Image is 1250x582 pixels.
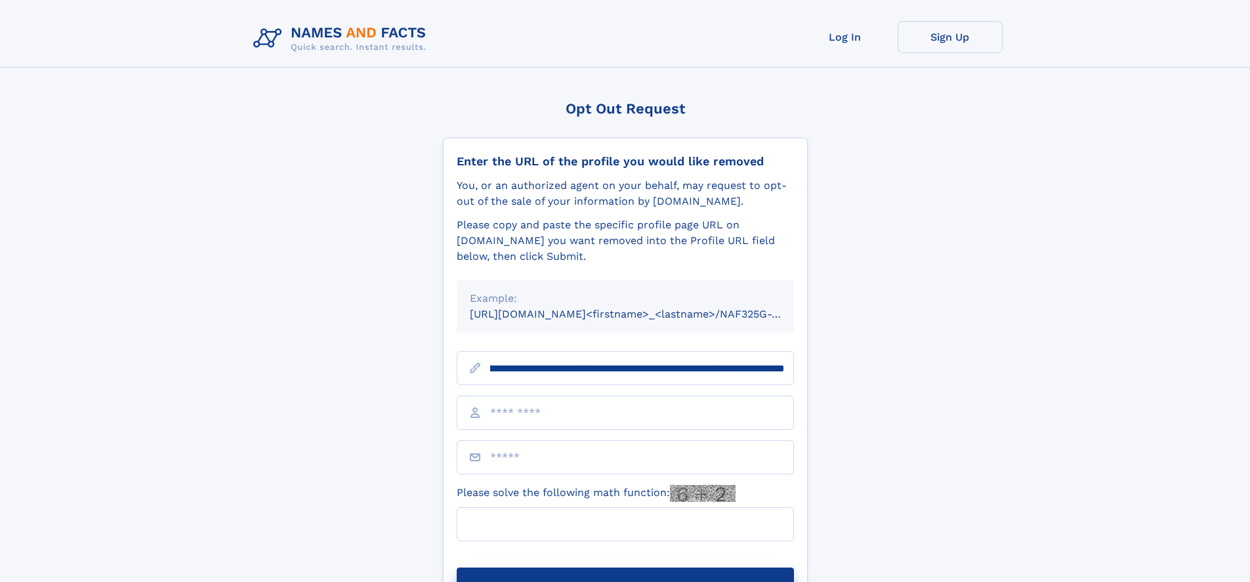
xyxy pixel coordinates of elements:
[457,485,736,502] label: Please solve the following math function:
[443,100,808,117] div: Opt Out Request
[470,291,781,306] div: Example:
[898,21,1003,53] a: Sign Up
[248,21,437,56] img: Logo Names and Facts
[470,308,819,320] small: [URL][DOMAIN_NAME]<firstname>_<lastname>/NAF325G-xxxxxxxx
[793,21,898,53] a: Log In
[457,178,794,209] div: You, or an authorized agent on your behalf, may request to opt-out of the sale of your informatio...
[457,217,794,264] div: Please copy and paste the specific profile page URL on [DOMAIN_NAME] you want removed into the Pr...
[457,154,794,169] div: Enter the URL of the profile you would like removed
